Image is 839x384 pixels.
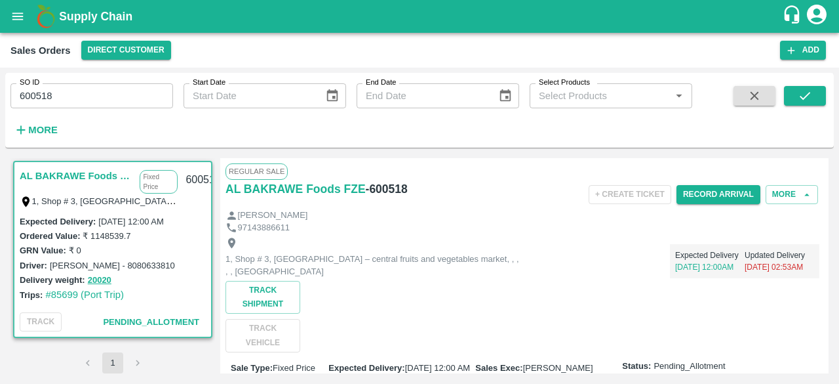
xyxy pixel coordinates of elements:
button: Choose date [320,83,345,108]
p: [PERSON_NAME] [238,209,308,222]
label: GRN Value: [20,245,66,255]
label: Sale Type : [231,363,273,373]
nav: pagination navigation [75,352,150,373]
button: Record Arrival [676,185,760,204]
button: 20020 [88,273,111,288]
button: More [10,119,61,141]
button: More [766,185,818,204]
label: ₹ 1148539.7 [83,231,130,241]
div: customer-support [782,5,805,28]
label: SO ID [20,77,39,88]
span: Fixed Price [273,363,315,373]
label: [DATE] 12:00 AM [98,217,163,226]
button: Track Shipment [225,281,300,314]
p: Fixed Price [140,170,178,194]
label: Expected Delivery : [20,217,96,226]
label: ₹ 0 [69,245,81,255]
p: [DATE] 12:00AM [675,261,745,273]
label: Delivery weight: [20,275,85,285]
h6: - 600518 [366,180,408,198]
p: [DATE] 02:53AM [745,261,814,273]
div: 600518 [178,165,228,196]
input: End Date [357,83,488,108]
input: Enter SO ID [10,83,173,108]
span: Regular Sale [225,163,288,179]
button: Open [671,87,688,104]
label: Ordered Value: [20,231,80,241]
label: Select Products [539,77,590,88]
label: Driver: [20,261,47,270]
label: Status: [622,360,651,373]
p: Expected Delivery [675,249,745,261]
b: Supply Chain [59,10,132,23]
p: 1, Shop # 3, [GEOGRAPHIC_DATA] – central fruits and vegetables market, , , , , [GEOGRAPHIC_DATA] [225,253,520,278]
input: Start Date [184,83,315,108]
a: AL BAKRAWE Foods FZE [225,180,366,198]
label: Expected Delivery : [328,363,404,373]
label: Trips: [20,290,43,300]
label: Sales Exec : [475,363,522,373]
button: page 1 [102,352,123,373]
label: End Date [366,77,396,88]
a: #85699 (Port Trip) [45,289,124,300]
label: 1, Shop # 3, [GEOGRAPHIC_DATA] – central fruits and vegetables market, , , , , [GEOGRAPHIC_DATA] [32,196,426,206]
span: [PERSON_NAME] [523,363,593,373]
button: open drawer [3,1,33,32]
span: Pending_Allotment [103,317,199,327]
a: AL BAKRAWE Foods FZE [20,167,133,184]
img: logo [33,3,59,30]
div: Sales Orders [10,42,71,59]
span: Pending_Allotment [654,360,725,373]
button: Select DC [81,41,171,60]
div: account of current user [805,3,829,30]
label: Start Date [193,77,225,88]
span: [DATE] 12:00 AM [405,363,470,373]
p: 97143886611 [238,222,290,234]
strong: More [28,125,58,135]
button: Add [780,41,826,60]
p: Updated Delivery [745,249,814,261]
a: Supply Chain [59,7,782,26]
button: Choose date [493,83,518,108]
label: [PERSON_NAME] - 8080633810 [50,261,175,270]
input: Select Products [534,87,667,104]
